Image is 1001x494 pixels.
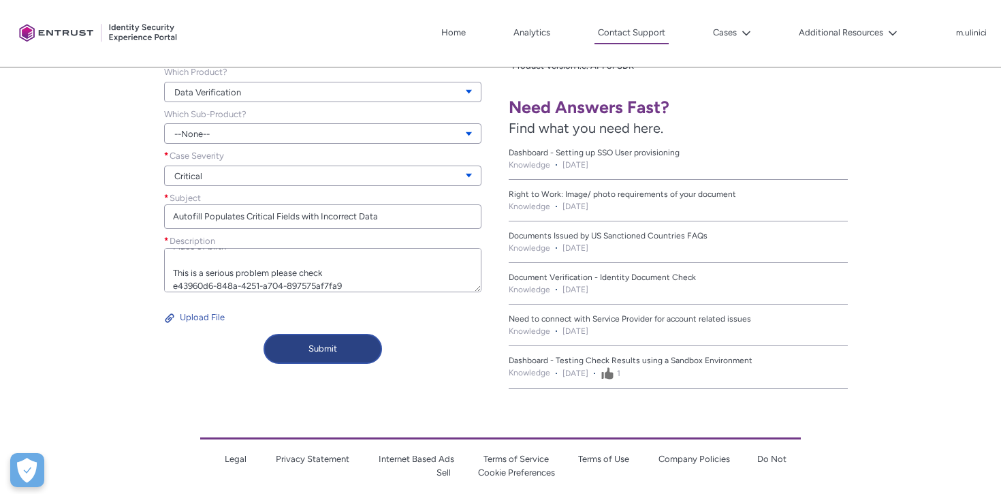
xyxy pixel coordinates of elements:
lightning-formatted-date-time: [DATE] [562,242,588,254]
li: Knowledge [509,242,550,254]
button: Additional Resources [795,22,901,43]
a: Privacy Statement [276,454,349,464]
a: Analytics, opens in new tab [510,22,554,43]
a: Need to connect with Service Provider for account related issues [509,313,848,325]
a: Documents Issued by US Sanctioned Countries FAQs [509,230,848,242]
button: Upload File [164,307,225,328]
input: required [164,204,481,229]
div: Cookie Preferences [10,453,44,487]
a: Internet Based Ads [379,454,454,464]
li: Knowledge [509,367,550,380]
a: Data Verification [164,82,481,102]
h1: Need Answers Fast? [509,97,848,118]
a: Home [438,22,469,43]
lightning-formatted-date-time: [DATE] [562,200,588,213]
button: Open Preferences [10,453,44,487]
textarea: required [164,248,481,292]
a: Critical [164,166,481,186]
lightning-formatted-date-time: [DATE] [562,367,588,380]
li: Knowledge [509,159,550,171]
a: Right to Work: Image/ photo requirements of your document [509,188,848,200]
a: Dashboard - Testing Check Results using a Sandbox Environment [509,354,848,367]
a: Dashboard - Setting up SSO User provisioning [509,146,848,159]
lightning-formatted-date-time: [DATE] [562,325,588,337]
a: Cookie Preferences [478,467,555,478]
button: User Profile m.ulinici [955,25,987,39]
li: Knowledge [509,283,550,296]
a: Do Not Sell [436,454,786,478]
li: Knowledge [509,200,550,213]
p: m.ulinici [956,29,987,38]
a: --None-- [164,123,481,144]
a: Legal [225,454,247,464]
button: Submit [264,334,382,364]
li: Knowledge [509,325,550,337]
lightning-formatted-date-time: [DATE] [562,159,588,171]
a: Company Policies [658,454,730,464]
a: Contact Support [594,22,669,44]
a: Document Verification - Identity Document Check [509,271,848,283]
span: Find what you need here. [509,120,663,136]
lightning-formatted-date-time: [DATE] [562,283,588,296]
span: Subject [170,193,201,203]
span: Description [170,236,215,246]
a: Terms of Service [483,454,549,464]
span: Case Severity [170,151,224,161]
a: Terms of Use [578,454,629,464]
span: required [164,234,170,248]
span: required [164,149,170,163]
span: 1 [617,367,620,380]
span: Which Product? [164,67,227,77]
span: Which Sub-Product? [164,109,247,119]
span: required [164,191,170,205]
button: Cases [710,22,754,43]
